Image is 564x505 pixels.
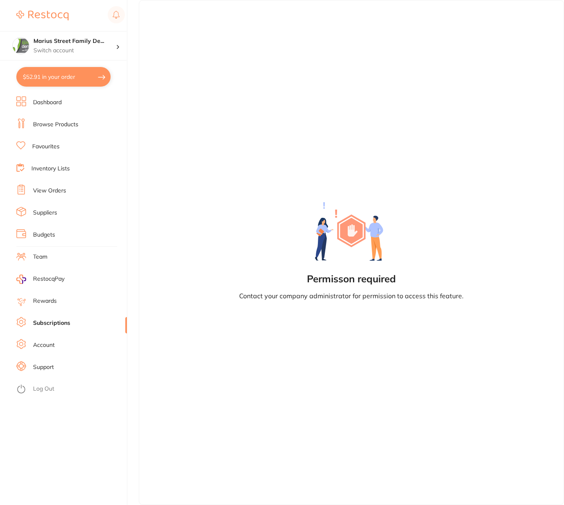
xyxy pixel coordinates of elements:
[307,273,396,285] h2: Permisson required
[33,363,54,371] a: Support
[16,275,26,284] img: RestocqPay
[33,47,116,55] p: Switch account
[33,98,62,107] a: Dashboard
[33,319,70,327] a: Subscriptions
[33,385,54,393] a: Log Out
[16,11,69,20] img: Restocq Logo
[31,165,70,173] a: Inventory Lists
[32,143,60,151] a: Favourites
[33,341,55,349] a: Account
[33,187,66,195] a: View Orders
[16,67,111,87] button: $52.91 in your order
[16,6,69,25] a: Restocq Logo
[33,253,47,261] a: Team
[33,209,57,217] a: Suppliers
[33,297,57,305] a: Rewards
[16,383,124,396] button: Log Out
[13,38,29,54] img: Marius Street Family Dental
[33,275,64,283] span: RestocqPay
[16,275,64,284] a: RestocqPay
[33,37,116,45] h4: Marius Street Family Dental
[33,121,78,129] a: Browse Products
[33,231,55,239] a: Budgets
[239,291,464,300] p: Contact your company administrator for permission to access this feature.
